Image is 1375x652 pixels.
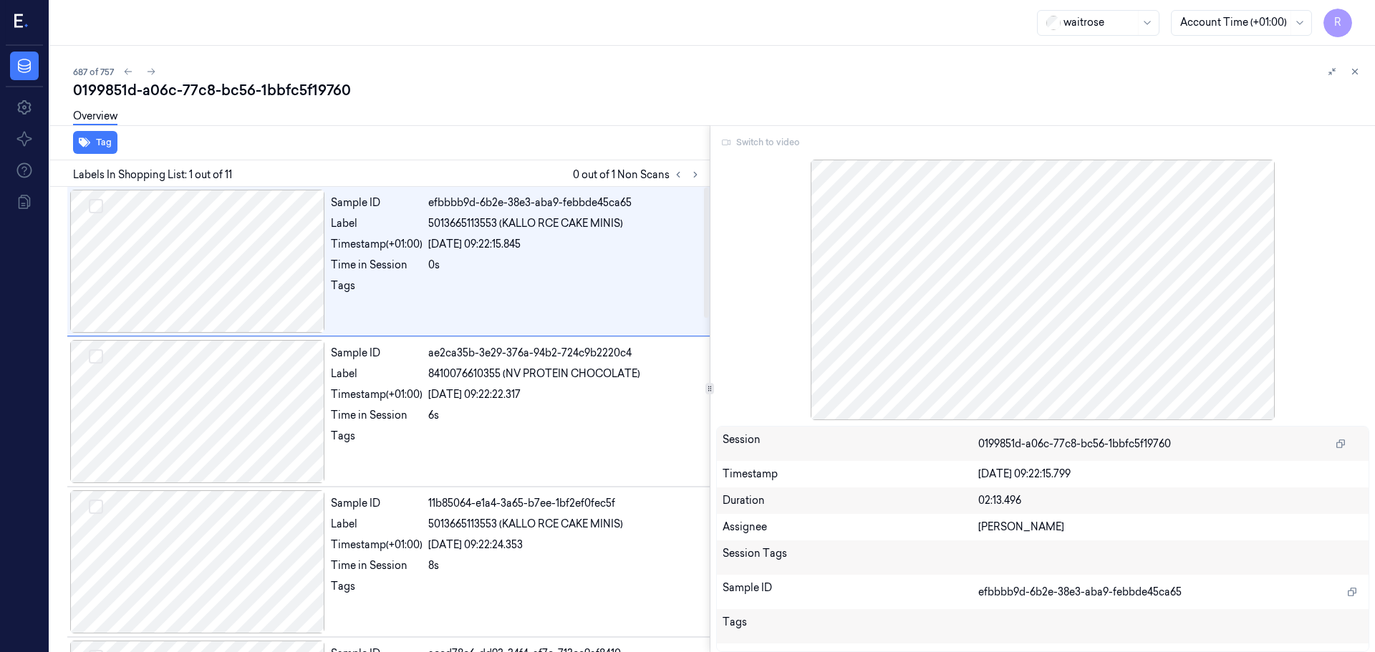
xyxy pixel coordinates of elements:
div: Time in Session [331,558,423,573]
div: Label [331,366,423,381]
div: [PERSON_NAME] [978,520,1363,535]
div: efbbbb9d-6b2e-38e3-aba9-febbde45ca65 [428,195,701,210]
div: Session [723,432,979,455]
div: [DATE] 09:22:15.845 [428,237,701,252]
div: Time in Session [331,408,423,423]
div: [DATE] 09:22:15.799 [978,467,1363,482]
div: Assignee [723,520,979,535]
button: R [1323,9,1352,37]
span: 0 out of 1 Non Scans [573,166,704,183]
span: 5013665113553 (KALLO RCE CAKE MINIS) [428,517,623,532]
div: Tags [331,278,423,301]
div: Sample ID [723,580,979,603]
button: Tag [73,131,117,154]
div: Session Tags [723,546,979,569]
div: Sample ID [331,346,423,361]
div: Timestamp [723,467,979,482]
div: Label [331,517,423,532]
button: Select row [89,349,103,364]
div: 02:13.496 [978,493,1363,508]
span: efbbbb9d-6b2e-38e3-aba9-febbde45ca65 [978,585,1182,600]
div: Timestamp (+01:00) [331,537,423,553]
div: 8s [428,558,701,573]
div: Timestamp (+01:00) [331,387,423,402]
span: 0199851d-a06c-77c8-bc56-1bbfc5f19760 [978,437,1171,452]
div: Sample ID [331,195,423,210]
span: 8410076610355 (NV PROTEIN CHOCOLATE) [428,366,640,381]
div: [DATE] 09:22:24.353 [428,537,701,553]
div: Tags [331,579,423,602]
div: Tags [723,615,979,638]
div: Tags [331,429,423,452]
span: Labels In Shopping List: 1 out of 11 [73,167,232,183]
a: Overview [73,109,117,125]
span: 5013665113553 (KALLO RCE CAKE MINIS) [428,216,623,231]
button: Select row [89,500,103,514]
div: Timestamp (+01:00) [331,237,423,252]
div: Label [331,216,423,231]
div: ae2ca35b-3e29-376a-94b2-724c9b2220c4 [428,346,701,361]
span: 687 of 757 [73,66,114,78]
div: 11b85064-e1a4-3a65-b7ee-1bf2ef0fec5f [428,496,701,511]
div: 0199851d-a06c-77c8-bc56-1bbfc5f19760 [73,80,1364,100]
div: [DATE] 09:22:22.317 [428,387,701,402]
div: Time in Session [331,258,423,273]
div: Duration [723,493,979,508]
div: 6s [428,408,701,423]
button: Select row [89,199,103,213]
div: 0s [428,258,701,273]
div: Sample ID [331,496,423,511]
